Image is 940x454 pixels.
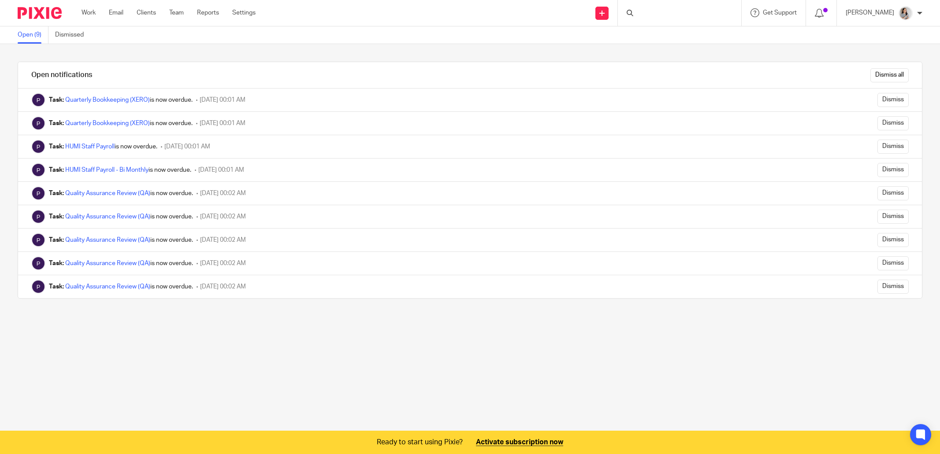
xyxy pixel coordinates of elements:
img: Pixie [31,93,45,107]
a: HUMI Staff Payroll - Bi Monthly [65,167,149,173]
a: Quality Assurance Review (QA) [65,260,150,266]
b: Task: [49,284,64,290]
a: Open (9) [18,26,48,44]
a: Quality Assurance Review (QA) [65,214,150,220]
span: Get Support [763,10,797,16]
a: Work [82,8,96,17]
a: Quality Assurance Review (QA) [65,284,150,290]
span: [DATE] 00:02 AM [200,190,246,196]
b: Task: [49,120,64,126]
a: Email [109,8,123,17]
img: DB342964-06B7-45DF-89DF-C47B4FDC6D2D_1_105_c.jpeg [899,6,913,20]
a: Settings [232,8,256,17]
b: Task: [49,167,64,173]
h1: Open notifications [31,70,92,80]
img: Pixie [31,186,45,200]
a: Clients [137,8,156,17]
a: Dismissed [55,26,90,44]
span: [DATE] 00:01 AM [198,167,244,173]
img: Pixie [31,210,45,224]
input: Dismiss [877,140,909,154]
b: Task: [49,237,64,243]
input: Dismiss [877,116,909,130]
span: [DATE] 00:02 AM [200,237,246,243]
div: is now overdue. [49,189,193,198]
input: Dismiss [877,280,909,294]
span: [DATE] 00:02 AM [200,214,246,220]
input: Dismiss [877,186,909,200]
b: Task: [49,97,64,103]
a: Quarterly Bookkeeping (XERO) [65,120,150,126]
a: Team [169,8,184,17]
b: Task: [49,144,64,150]
a: Quarterly Bookkeeping (XERO) [65,97,150,103]
span: [DATE] 00:01 AM [200,120,245,126]
input: Dismiss [877,163,909,177]
input: Dismiss all [870,68,909,82]
img: Pixie [31,116,45,130]
img: Pixie [31,280,45,294]
img: Pixie [31,140,45,154]
div: is now overdue. [49,259,193,268]
span: [DATE] 00:02 AM [200,260,246,266]
a: Quality Assurance Review (QA) [65,190,150,196]
a: Quality Assurance Review (QA) [65,237,150,243]
div: is now overdue. [49,282,193,291]
span: [DATE] 00:01 AM [200,97,245,103]
div: is now overdue. [49,119,193,128]
div: is now overdue. [49,96,193,104]
b: Task: [49,214,64,220]
div: is now overdue. [49,236,193,244]
div: is now overdue. [49,166,191,174]
img: Pixie [31,233,45,247]
img: Pixie [31,163,45,177]
input: Dismiss [877,256,909,270]
b: Task: [49,190,64,196]
span: [DATE] 00:01 AM [164,144,210,150]
img: Pixie [18,7,62,19]
a: HUMI Staff Payroll [65,144,115,150]
b: Task: [49,260,64,266]
input: Dismiss [877,93,909,107]
span: [DATE] 00:02 AM [200,284,246,290]
input: Dismiss [877,210,909,224]
div: is now overdue. [49,212,193,221]
p: [PERSON_NAME] [846,8,894,17]
a: Reports [197,8,219,17]
img: Pixie [31,256,45,270]
div: is now overdue. [49,142,157,151]
input: Dismiss [877,233,909,247]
